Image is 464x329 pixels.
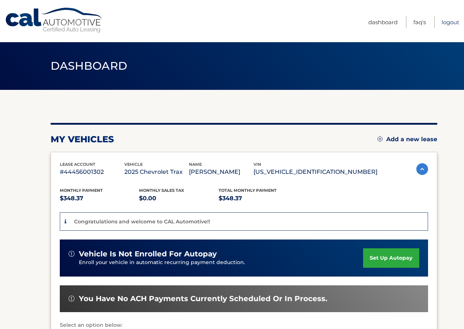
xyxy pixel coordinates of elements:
p: 2025 Chevrolet Trax [124,167,189,177]
a: Dashboard [368,16,398,28]
span: Monthly Payment [60,188,103,193]
span: You have no ACH payments currently scheduled or in process. [79,294,327,303]
h2: my vehicles [51,134,114,145]
p: #44456001302 [60,167,124,177]
p: Enroll your vehicle in automatic recurring payment deduction. [79,259,363,267]
p: Congratulations and welcome to CAL Automotive!! [74,218,210,225]
p: [US_VEHICLE_IDENTIFICATION_NUMBER] [253,167,377,177]
a: FAQ's [413,16,426,28]
a: set up autopay [363,248,419,268]
a: Add a new lease [377,136,437,143]
p: $348.37 [60,193,139,204]
img: add.svg [377,136,383,142]
span: vehicle [124,162,143,167]
img: alert-white.svg [69,251,74,257]
span: vin [253,162,261,167]
p: $0.00 [139,193,219,204]
span: vehicle is not enrolled for autopay [79,249,217,259]
p: $348.37 [219,193,298,204]
a: Logout [442,16,459,28]
img: alert-white.svg [69,296,74,301]
span: Monthly sales Tax [139,188,184,193]
span: name [189,162,202,167]
p: [PERSON_NAME] [189,167,253,177]
a: Cal Automotive [5,7,104,33]
img: accordion-active.svg [416,163,428,175]
span: lease account [60,162,95,167]
span: Dashboard [51,59,128,73]
span: Total Monthly Payment [219,188,277,193]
